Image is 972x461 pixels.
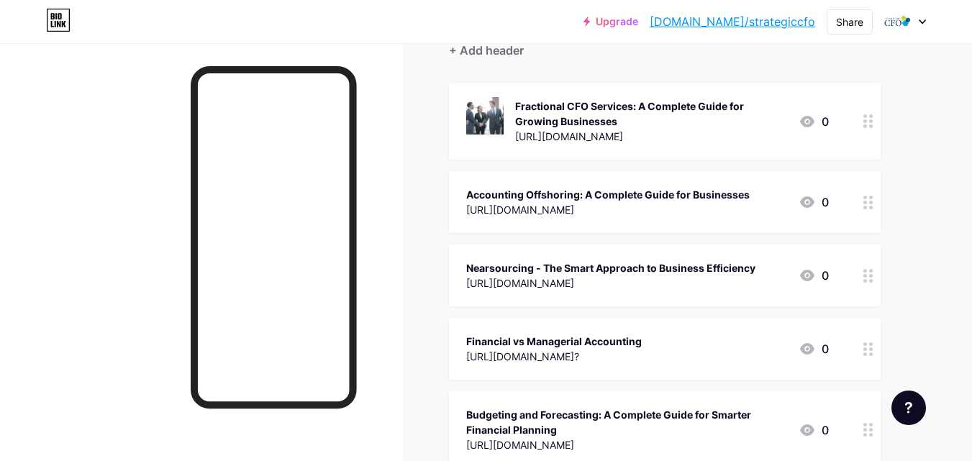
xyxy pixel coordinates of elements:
[466,349,642,364] div: [URL][DOMAIN_NAME]?
[466,202,750,217] div: [URL][DOMAIN_NAME]
[799,421,829,439] div: 0
[836,14,863,29] div: Share
[466,334,642,349] div: Financial vs Managerial Accounting
[466,437,787,452] div: [URL][DOMAIN_NAME]
[515,99,787,129] div: Fractional CFO Services: A Complete Guide for Growing Businesses
[583,16,638,27] a: Upgrade
[884,8,911,35] img: strategiccfo
[466,275,755,291] div: [URL][DOMAIN_NAME]
[466,260,755,275] div: Nearsourcing - The Smart Approach to Business Efficiency
[799,340,829,357] div: 0
[799,193,829,211] div: 0
[515,129,787,144] div: [URL][DOMAIN_NAME]
[650,13,815,30] a: [DOMAIN_NAME]/strategiccfo
[799,113,829,130] div: 0
[466,97,504,134] img: Fractional CFO Services: A Complete Guide for Growing Businesses
[466,407,787,437] div: Budgeting and Forecasting: A Complete Guide for Smarter Financial Planning
[449,42,524,59] div: + Add header
[466,187,750,202] div: Accounting Offshoring: A Complete Guide for Businesses
[799,267,829,284] div: 0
